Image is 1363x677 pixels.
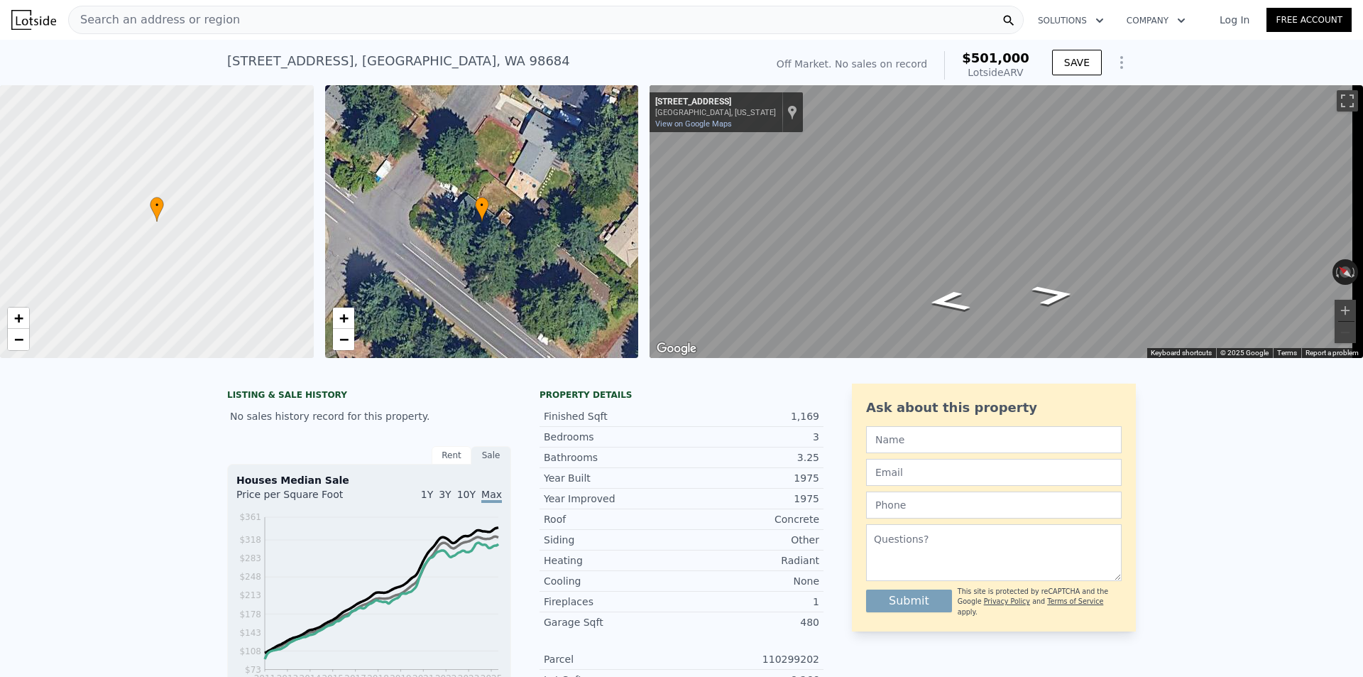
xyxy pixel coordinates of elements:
[333,308,354,329] a: Zoom in
[866,398,1122,418] div: Ask about this property
[1277,349,1297,357] a: Terms (opens in new tab)
[239,553,261,563] tspan: $283
[333,329,354,350] a: Zoom out
[787,104,797,120] a: Show location on map
[11,10,56,30] img: Lotside
[1115,8,1197,33] button: Company
[962,65,1029,80] div: Lotside ARV
[421,489,433,500] span: 1Y
[239,610,261,619] tspan: $178
[544,450,681,465] div: Bathrooms
[1027,8,1115,33] button: Solutions
[1151,348,1212,358] button: Keyboard shortcuts
[475,197,489,222] div: •
[909,286,988,317] path: Go Northwest, NE Hearthwood Blvd
[962,50,1029,65] span: $501,000
[681,512,819,526] div: Concrete
[544,409,681,423] div: Finished Sqft
[1220,349,1269,357] span: © 2025 Google
[1332,260,1358,285] button: Reset the view
[866,426,1122,453] input: Name
[866,590,952,612] button: Submit
[150,197,164,222] div: •
[653,340,700,358] img: Google
[655,119,732,129] a: View on Google Maps
[14,330,23,348] span: −
[1335,322,1356,343] button: Zoom out
[239,512,261,522] tspan: $361
[866,459,1122,486] input: Email
[681,450,819,465] div: 3.25
[481,489,502,503] span: Max
[681,553,819,568] div: Radiant
[8,329,29,350] a: Zoom out
[14,309,23,327] span: +
[1351,259,1359,285] button: Rotate clockwise
[544,595,681,609] div: Fireplaces
[150,199,164,212] span: •
[777,57,927,71] div: Off Market. No sales on record
[1052,50,1102,75] button: SAVE
[650,85,1363,358] div: Street View
[653,340,700,358] a: Open this area in Google Maps (opens a new window)
[681,471,819,485] div: 1975
[544,430,681,444] div: Bedrooms
[471,446,511,465] div: Sale
[339,309,348,327] span: +
[544,652,681,666] div: Parcel
[227,51,570,71] div: [STREET_ADDRESS] , [GEOGRAPHIC_DATA] , WA 98684
[984,597,1030,605] a: Privacy Policy
[239,646,261,656] tspan: $108
[866,492,1122,519] input: Phone
[239,572,261,582] tspan: $248
[681,652,819,666] div: 110299202
[227,404,511,429] div: No sales history record for this property.
[1337,90,1358,112] button: Toggle fullscreen view
[236,473,502,487] div: Houses Median Sale
[544,533,681,547] div: Siding
[681,595,819,609] div: 1
[439,489,451,500] span: 3Y
[239,628,261,638] tspan: $143
[1203,13,1266,27] a: Log In
[227,389,511,404] div: LISTING & SALE HISTORY
[239,535,261,545] tspan: $318
[681,574,819,588] div: None
[544,512,681,526] div: Roof
[681,533,819,547] div: Other
[544,471,681,485] div: Year Built
[681,492,819,506] div: 1975
[245,665,261,675] tspan: $73
[1305,349,1359,357] a: Report a problem
[1107,48,1136,77] button: Show Options
[1047,597,1103,605] a: Terms of Service
[8,308,29,329] a: Zoom in
[655,97,776,108] div: [STREET_ADDRESS]
[475,199,489,212] span: •
[1335,300,1356,321] button: Zoom in
[544,574,681,588] div: Cooling
[69,11,240,28] span: Search an address or region
[432,446,471,465] div: Rent
[681,615,819,629] div: 480
[339,330,348,348] span: −
[1014,280,1093,310] path: Go Southeast, NE Hearthwood Blvd
[681,409,819,423] div: 1,169
[540,389,823,401] div: Property details
[544,492,681,506] div: Year Improved
[239,590,261,600] tspan: $213
[544,553,681,568] div: Heating
[1332,259,1340,285] button: Rotate counterclockwise
[1266,8,1352,32] a: Free Account
[236,487,369,510] div: Price per Square Foot
[457,489,476,500] span: 10Y
[655,108,776,117] div: [GEOGRAPHIC_DATA], [US_STATE]
[544,615,681,629] div: Garage Sqft
[650,85,1363,358] div: Map
[958,587,1122,617] div: This site is protected by reCAPTCHA and the Google and apply.
[681,430,819,444] div: 3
